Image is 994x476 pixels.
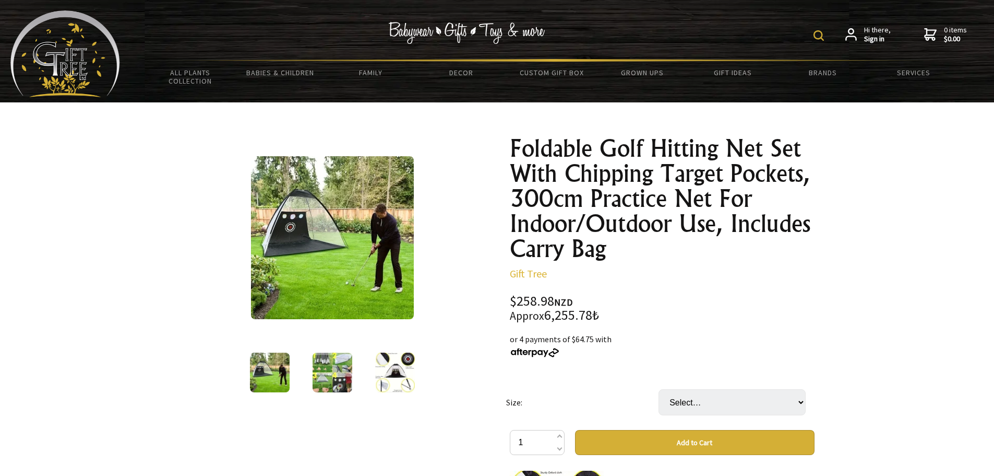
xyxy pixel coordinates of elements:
[145,62,235,92] a: All Plants Collection
[10,10,120,97] img: Babyware - Gifts - Toys and more...
[510,348,560,357] img: Afterpay
[510,295,815,322] div: $258.98 6,255.78₺
[864,34,891,44] strong: Sign in
[326,62,416,84] a: Family
[575,430,815,455] button: Add to Cart
[510,333,815,358] div: or 4 payments of $64.75 with
[944,25,967,44] span: 0 items
[944,34,967,44] strong: $0.00
[554,296,573,308] span: NZD
[510,267,547,280] a: Gift Tree
[251,156,414,319] img: Foldable Golf Hitting Net Set With Chipping Target Pockets, 300cm Practice Net For Indoor/Outdoor...
[924,26,967,44] a: 0 items$0.00
[250,353,290,392] img: Foldable Golf Hitting Net Set With Chipping Target Pockets, 300cm Practice Net For Indoor/Outdoor...
[313,353,352,392] img: Foldable Golf Hitting Net Set With Chipping Target Pockets, 300cm Practice Net For Indoor/Outdoor...
[506,375,658,430] td: Size:
[813,30,824,41] img: product search
[778,62,868,84] a: Brands
[687,62,777,84] a: Gift Ideas
[375,353,415,392] img: Foldable Golf Hitting Net Set With Chipping Target Pockets, 300cm Practice Net For Indoor/Outdoor...
[845,26,891,44] a: Hi there,Sign in
[510,136,815,261] h1: Foldable Golf Hitting Net Set With Chipping Target Pockets, 300cm Practice Net For Indoor/Outdoor...
[864,26,891,44] span: Hi there,
[389,22,545,44] img: Babywear - Gifts - Toys & more
[235,62,326,84] a: Babies & Children
[510,309,544,323] small: Approx
[507,62,597,84] a: Custom Gift Box
[416,62,506,84] a: Decor
[597,62,687,84] a: Grown Ups
[868,62,959,84] a: Services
